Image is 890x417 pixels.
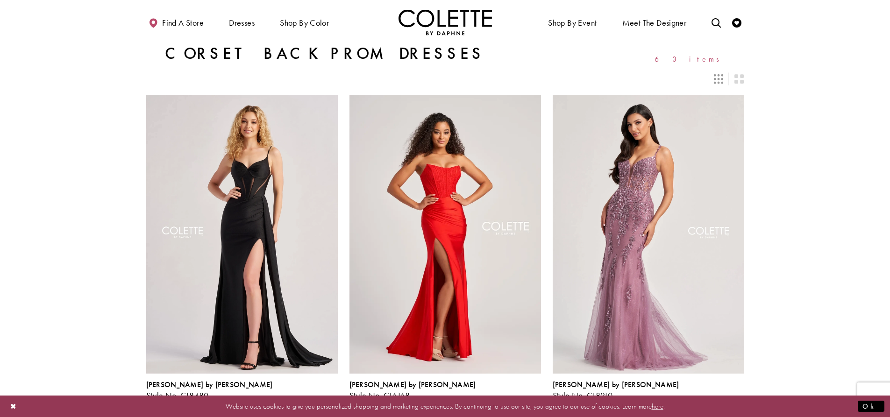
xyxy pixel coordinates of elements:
span: Shop By Event [548,18,597,28]
a: Visit Colette by Daphne Style No. CL8480 Page [146,95,338,373]
h1: Corset Back Prom Dresses [165,44,485,63]
span: Shop by color [278,9,331,35]
span: Switch layout to 2 columns [734,74,744,84]
a: Toggle search [709,9,723,35]
span: Shop By Event [546,9,599,35]
a: Visit Colette by Daphne Style No. CL8210 Page [553,95,744,373]
span: Shop by color [280,18,329,28]
div: Colette by Daphne Style No. CL8480 [146,381,273,400]
button: Close Dialog [6,398,21,414]
span: 63 items [655,55,726,63]
img: Colette by Daphne [399,9,492,35]
a: Check Wishlist [730,9,744,35]
div: Colette by Daphne Style No. CL8210 [553,381,679,400]
a: Visit Home Page [399,9,492,35]
a: Meet the designer [620,9,689,35]
a: Find a store [146,9,206,35]
span: Meet the designer [622,18,687,28]
a: here [652,401,663,410]
button: Submit Dialog [858,400,884,412]
span: Find a store [162,18,204,28]
div: Colette by Daphne Style No. CL5158 [349,381,476,400]
div: Layout Controls [141,69,750,89]
span: Dresses [227,9,257,35]
span: [PERSON_NAME] by [PERSON_NAME] [349,380,476,389]
span: Dresses [229,18,255,28]
span: [PERSON_NAME] by [PERSON_NAME] [146,380,273,389]
span: Switch layout to 3 columns [714,74,723,84]
span: [PERSON_NAME] by [PERSON_NAME] [553,380,679,389]
p: Website uses cookies to give you personalized shopping and marketing experiences. By continuing t... [67,400,823,412]
a: Visit Colette by Daphne Style No. CL5158 Page [349,95,541,373]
